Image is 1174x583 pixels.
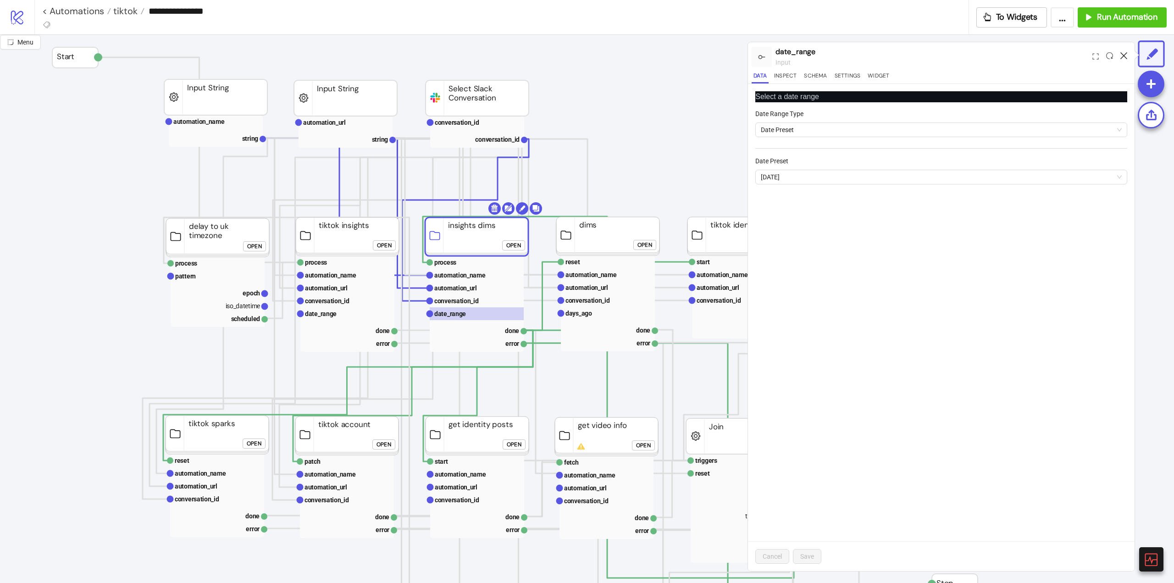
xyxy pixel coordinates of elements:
div: Open [637,240,652,250]
text: conversation_id [305,496,349,504]
span: Date Preset [761,123,1122,137]
text: conversation_id [697,297,741,304]
span: Menu [17,39,33,46]
button: Save [793,549,821,564]
text: process [305,259,327,266]
div: date_range [775,46,1089,57]
button: Open [503,439,526,450]
label: Date Preset [755,156,794,166]
span: radius-bottomright [7,39,14,45]
label: Date Range Type [755,109,809,119]
button: To Widgets [976,7,1047,28]
text: string [242,135,259,142]
text: triggers [695,457,717,464]
p: Select a date range [755,91,1127,102]
text: conversation_id [565,297,610,304]
span: tiktok [111,5,138,17]
text: automation_url [303,119,346,126]
text: automation_url [175,483,217,490]
button: Run Automation [1078,7,1167,28]
button: Schema [802,71,829,83]
text: automation_name [565,271,617,278]
text: process [434,259,456,266]
text: automation_name [173,118,225,125]
text: iso_datetime [226,302,260,310]
button: Open [243,439,266,449]
text: automation_name [434,272,486,279]
a: < Automations [42,6,111,16]
button: Open [373,240,396,250]
text: days_ago [565,310,592,317]
button: Data [752,71,769,83]
div: Open [377,439,391,450]
span: expand [1092,53,1099,60]
text: process [175,260,197,267]
text: conversation_id [434,297,479,305]
button: Open [502,240,525,250]
div: input [775,57,1089,67]
text: automation_name [305,272,356,279]
text: automation_url [697,284,739,291]
text: automation_url [565,284,608,291]
div: Open [247,241,262,252]
div: Open [507,439,521,450]
button: Widget [866,71,891,83]
div: Open [247,439,261,449]
text: string [372,136,388,143]
text: automation_url [434,284,477,292]
text: reset [695,470,710,477]
text: triggered_ids [745,512,780,520]
text: conversation_id [435,119,479,126]
text: date_range [305,310,337,317]
text: epoch [243,289,260,297]
text: automation_url [305,483,347,491]
text: automation_url [435,483,477,491]
text: conversation_id [564,497,609,505]
text: reset [175,457,189,464]
button: Inspect [772,71,798,83]
text: conversation_id [435,496,479,504]
span: Run Automation [1097,12,1157,22]
div: Open [636,440,651,451]
span: To Widgets [996,12,1038,22]
a: tiktok [111,6,144,16]
text: start [697,258,710,266]
text: conversation_id [305,297,349,305]
text: automation_name [305,471,356,478]
text: automation_name [175,470,226,477]
button: Open [632,440,655,450]
div: Open [377,240,392,251]
text: automation_name [435,471,486,478]
text: automation_name [564,472,615,479]
text: patch [305,458,321,465]
button: Open [243,241,266,251]
button: Settings [833,71,863,83]
text: date_range [434,310,466,317]
button: Cancel [755,549,789,564]
text: conversation_id [175,495,219,503]
text: conversation_id [475,136,520,143]
div: Open [506,240,521,251]
text: automation_name [697,271,748,278]
text: automation_url [305,284,348,292]
button: Open [633,240,656,250]
span: yesterday [761,170,1122,184]
button: Open [372,439,395,450]
button: ... [1051,7,1074,28]
text: automation_url [564,484,607,492]
text: fetch [564,459,579,466]
text: reset [565,258,580,266]
text: start [435,458,448,465]
text: pattern [175,272,196,280]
